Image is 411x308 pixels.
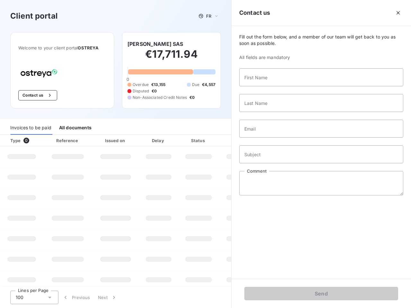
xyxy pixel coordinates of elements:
div: Issued on [93,137,138,144]
span: Disputed [133,88,149,94]
input: placeholder [239,120,403,138]
div: Amount [220,137,261,144]
span: Non-Associated Credit Notes [133,95,187,100]
span: OSTREYA [78,45,99,50]
span: FR [206,13,211,19]
button: Previous [58,291,94,304]
div: All documents [59,121,92,135]
div: Delay [140,137,177,144]
div: Invoices to be paid [10,121,51,135]
h3: Client portal [10,10,58,22]
input: placeholder [239,68,403,86]
span: €4,557 [202,82,215,88]
span: €13,155 [151,82,165,88]
span: Fill out the form below, and a member of our team will get back to you as soon as possible. [239,34,403,47]
button: Next [94,291,121,304]
span: €0 [152,88,157,94]
span: Due [192,82,199,88]
div: Type [6,137,42,144]
button: Contact us [18,90,57,100]
input: placeholder [239,94,403,112]
span: All fields are mandatory [239,54,403,61]
button: Send [244,287,398,300]
span: Welcome to your client portal [18,45,106,50]
input: placeholder [239,145,403,163]
img: Company logo [18,67,59,80]
span: 0 [23,138,29,143]
h2: €17,711.94 [127,48,215,67]
h5: Contact us [239,8,270,17]
h6: [PERSON_NAME] SAS [127,40,183,48]
div: Status [179,137,218,144]
span: Overdue [133,82,149,88]
span: 0 [127,77,129,82]
div: Reference [56,138,78,143]
span: 100 [16,294,23,301]
span: €0 [189,95,195,100]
